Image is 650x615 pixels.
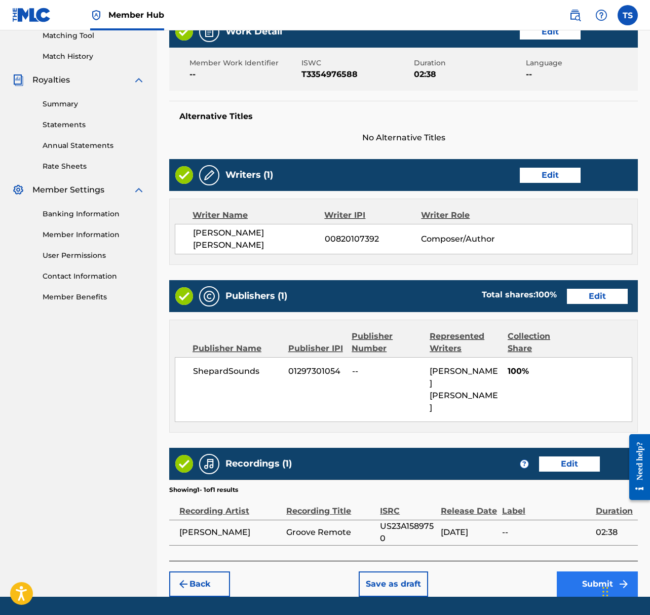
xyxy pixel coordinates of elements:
span: 02:38 [414,68,523,81]
span: Groove Remote [286,526,375,539]
img: Work Detail [203,26,215,38]
a: Contact Information [43,271,145,282]
div: Drag [602,576,608,607]
div: ISRC [380,494,436,517]
span: [DATE] [441,526,497,539]
span: Member Work Identifier [189,58,299,68]
span: 00820107392 [325,233,422,245]
button: Edit [520,168,581,183]
span: 01297301054 [288,365,344,377]
div: Writer IPI [324,209,421,221]
span: -- [502,526,591,539]
span: -- [526,68,635,81]
span: [PERSON_NAME] [PERSON_NAME] [430,366,498,412]
img: Member Settings [12,184,24,196]
img: Valid [175,166,193,184]
a: Public Search [565,5,585,25]
img: Valid [175,287,193,305]
a: Match History [43,51,145,62]
img: Valid [175,23,193,41]
span: Composer/Author [421,233,509,245]
div: Publisher Number [352,330,422,355]
img: Top Rightsholder [90,9,102,21]
span: Member Settings [32,184,104,196]
h5: Writers (1) [225,169,273,181]
div: Release Date [441,494,497,517]
button: Edit [539,456,600,472]
span: -- [189,68,299,81]
img: 7ee5dd4eb1f8a8e3ef2f.svg [177,578,189,590]
div: Collection Share [508,330,573,355]
span: 02:38 [596,526,633,539]
span: ShepardSounds [193,365,281,377]
iframe: Resource Center [622,427,650,508]
div: Publisher IPI [288,342,345,355]
div: Represented Writers [430,330,500,355]
a: Rate Sheets [43,161,145,172]
div: User Menu [618,5,638,25]
div: Help [591,5,611,25]
img: Writers [203,169,215,181]
h5: Recordings (1) [225,458,292,470]
h5: Publishers (1) [225,290,287,302]
span: [PERSON_NAME] [PERSON_NAME] [193,227,325,251]
a: Member Benefits [43,292,145,302]
div: Recording Artist [179,494,281,517]
img: expand [133,74,145,86]
a: Matching Tool [43,30,145,41]
div: Total shares: [482,289,557,301]
div: Writer Role [421,209,509,221]
button: Back [169,571,230,597]
span: ISWC [301,58,411,68]
span: Duration [414,58,523,68]
button: Save as draft [359,571,428,597]
a: User Permissions [43,250,145,261]
button: Edit [567,289,628,304]
div: Label [502,494,591,517]
div: Duration [596,494,633,517]
img: Publishers [203,290,215,302]
p: Showing 1 - 1 of 1 results [169,485,238,494]
span: Language [526,58,635,68]
a: Annual Statements [43,140,145,151]
button: Edit [520,24,581,40]
img: search [569,9,581,21]
img: Recordings [203,458,215,470]
h5: Alternative Titles [179,111,628,122]
img: Royalties [12,74,24,86]
button: Submit [557,571,638,597]
img: help [595,9,607,21]
span: US23A1589750 [380,520,436,545]
span: No Alternative Titles [169,132,638,144]
div: Publisher Name [193,342,281,355]
span: Royalties [32,74,70,86]
a: Summary [43,99,145,109]
span: 100% [508,365,632,377]
img: MLC Logo [12,8,51,22]
span: -- [352,365,423,377]
a: Member Information [43,229,145,240]
span: 100 % [536,290,557,299]
h5: Work Detail [225,26,282,37]
span: T3354976588 [301,68,411,81]
span: Member Hub [108,9,164,21]
span: ? [520,460,528,468]
div: Writer Name [193,209,324,221]
iframe: Chat Widget [599,566,650,615]
a: Banking Information [43,209,145,219]
div: Recording Title [286,494,375,517]
img: expand [133,184,145,196]
img: Valid [175,455,193,473]
span: [PERSON_NAME] [179,526,281,539]
a: Statements [43,120,145,130]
